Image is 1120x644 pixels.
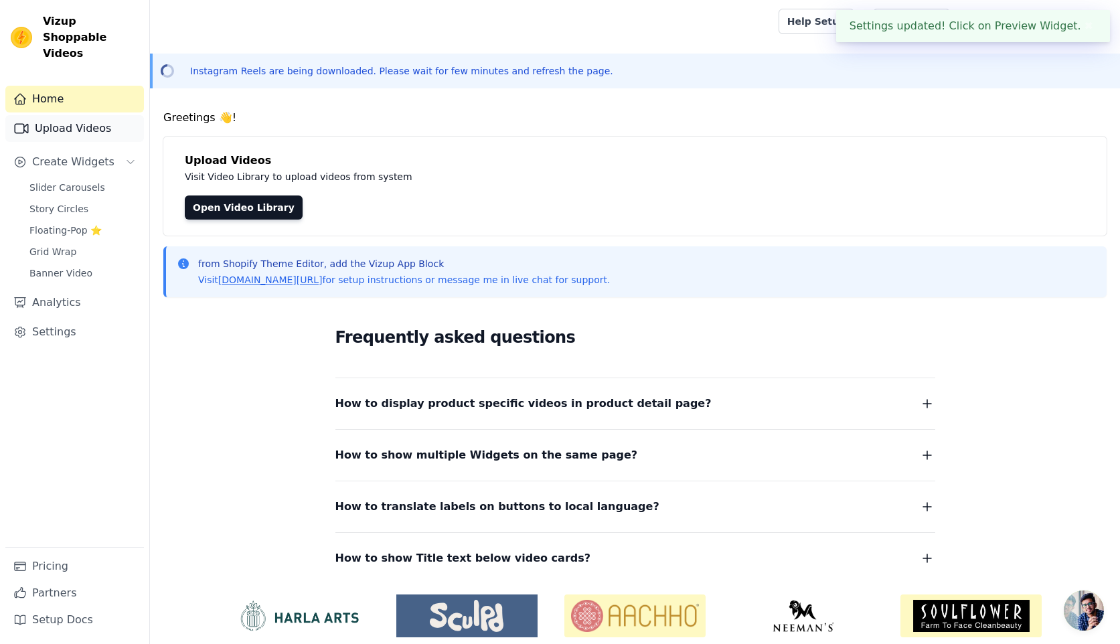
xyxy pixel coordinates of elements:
span: Slider Carousels [29,181,105,194]
a: Settings [5,319,144,345]
p: House of Dhaaga Official [982,9,1109,33]
a: Floating-Pop ⭐ [21,221,144,240]
h2: Frequently asked questions [335,324,935,351]
a: Upload Videos [5,115,144,142]
span: Floating-Pop ⭐ [29,224,102,237]
button: How to translate labels on buttons to local language? [335,497,935,516]
a: Home [5,86,144,112]
a: Book Demo [873,9,950,34]
a: Banner Video [21,264,144,283]
button: How to show Title text below video cards? [335,549,935,568]
span: Create Widgets [32,154,114,170]
h4: Upload Videos [185,153,1085,169]
span: Banner Video [29,266,92,280]
a: Pricing [5,553,144,580]
a: Slider Carousels [21,178,144,197]
button: How to show multiple Widgets on the same page? [335,446,935,465]
span: How to show Title text below video cards? [335,549,591,568]
img: HarlaArts [228,600,370,632]
p: from Shopify Theme Editor, add the Vizup App Block [198,257,610,270]
p: Visit Video Library to upload videos from system [185,169,785,185]
button: Close [1081,18,1097,34]
span: How to translate labels on buttons to local language? [335,497,659,516]
h4: Greetings 👋! [163,110,1107,126]
span: Grid Wrap [29,245,76,258]
a: Grid Wrap [21,242,144,261]
img: Aachho [564,594,706,637]
button: Create Widgets [5,149,144,175]
span: How to show multiple Widgets on the same page? [335,446,638,465]
a: Partners [5,580,144,607]
a: Open chat [1064,590,1104,631]
span: How to display product specific videos in product detail page? [335,394,712,413]
button: H House of Dhaaga Official [961,9,1109,33]
img: Sculpd US [396,600,538,632]
a: Setup Docs [5,607,144,633]
p: Visit for setup instructions or message me in live chat for support. [198,273,610,287]
img: Neeman's [732,600,874,632]
img: Soulflower [900,594,1042,637]
span: Story Circles [29,202,88,216]
a: [DOMAIN_NAME][URL] [218,274,323,285]
a: Help Setup [779,9,854,34]
a: Story Circles [21,199,144,218]
span: Vizup Shoppable Videos [43,13,139,62]
a: Analytics [5,289,144,316]
p: Instagram Reels are being downloaded. Please wait for few minutes and refresh the page. [190,64,613,78]
div: Settings updated! Click on Preview Widget. [836,10,1110,42]
img: Vizup [11,27,32,48]
a: Open Video Library [185,195,303,220]
button: How to display product specific videos in product detail page? [335,394,935,413]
